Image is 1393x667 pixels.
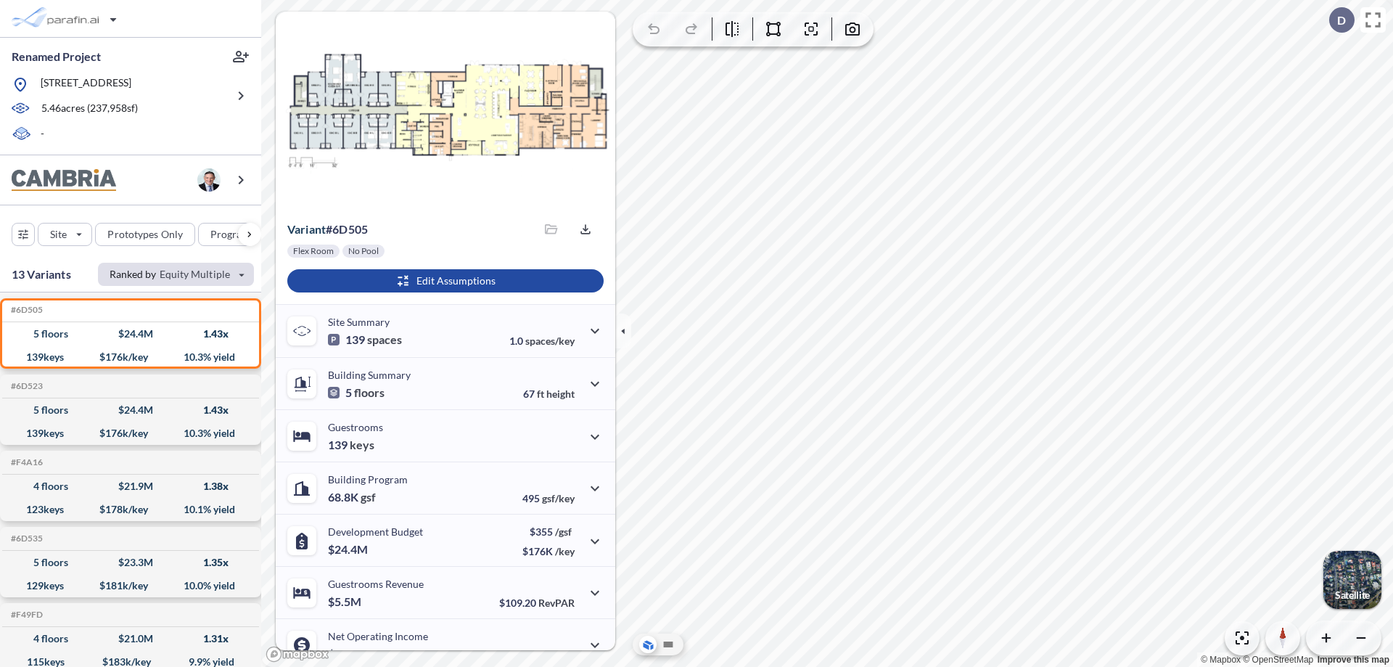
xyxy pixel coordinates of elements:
img: BrandImage [12,169,116,192]
p: 5.46 acres ( 237,958 sf) [41,101,138,117]
button: Ranked by Equity Multiple [98,263,254,286]
span: RevPAR [538,597,575,609]
p: 13 Variants [12,266,71,283]
span: /key [555,545,575,557]
span: gsf/key [542,492,575,504]
p: Renamed Project [12,49,101,65]
button: Aerial View [639,636,657,653]
p: Flex Room [293,245,334,257]
p: Satellite [1335,589,1370,601]
span: ft [537,388,544,400]
button: Program [198,223,276,246]
span: gsf [361,490,376,504]
img: user logo [197,168,221,192]
p: 5 [328,385,385,400]
p: # 6d505 [287,222,368,237]
p: $2.5M [328,647,363,661]
p: Prototypes Only [107,227,183,242]
p: Site Summary [328,316,390,328]
p: Site [50,227,67,242]
p: Program [210,227,251,242]
span: spaces [367,332,402,347]
p: 139 [328,332,402,347]
span: margin [543,649,575,661]
a: Mapbox [1201,655,1241,665]
p: Guestrooms [328,421,383,433]
p: Building Program [328,473,408,486]
span: height [546,388,575,400]
p: 139 [328,438,374,452]
span: /gsf [555,525,572,538]
p: 45.0% [513,649,575,661]
img: Switcher Image [1323,551,1381,609]
p: $24.4M [328,542,370,557]
p: Edit Assumptions [416,274,496,288]
p: 67 [523,388,575,400]
p: Guestrooms Revenue [328,578,424,590]
p: 495 [522,492,575,504]
h5: Click to copy the code [8,533,43,544]
p: - [41,126,44,143]
p: $5.5M [328,594,363,609]
button: Site [38,223,92,246]
p: Building Summary [328,369,411,381]
span: keys [350,438,374,452]
button: Switcher ImageSatellite [1323,551,1381,609]
button: Site Plan [659,636,677,653]
p: Development Budget [328,525,423,538]
h5: Click to copy the code [8,457,43,467]
span: spaces/key [525,335,575,347]
span: Variant [287,222,326,236]
a: Improve this map [1318,655,1389,665]
p: $355 [522,525,575,538]
a: OpenStreetMap [1243,655,1313,665]
h5: Click to copy the code [8,381,43,391]
p: Net Operating Income [328,630,428,642]
button: Edit Assumptions [287,269,604,292]
p: No Pool [348,245,379,257]
button: Prototypes Only [95,223,195,246]
span: floors [354,385,385,400]
p: [STREET_ADDRESS] [41,75,131,94]
h5: Click to copy the code [8,610,43,620]
a: Mapbox homepage [266,646,329,663]
p: $109.20 [499,597,575,609]
p: $176K [522,545,575,557]
h5: Click to copy the code [8,305,43,315]
p: D [1337,14,1346,27]
p: 68.8K [328,490,376,504]
p: 1.0 [509,335,575,347]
